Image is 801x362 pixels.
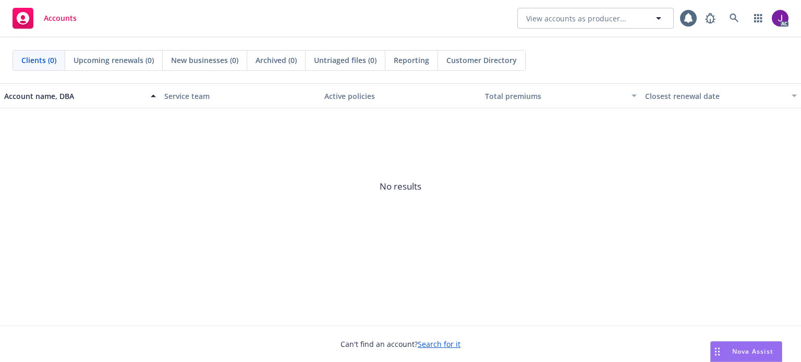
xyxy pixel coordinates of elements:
[314,55,377,66] span: Untriaged files (0)
[164,91,316,102] div: Service team
[526,13,626,24] span: View accounts as producer...
[4,91,144,102] div: Account name, DBA
[641,83,801,108] button: Closest renewal date
[485,91,625,102] div: Total premiums
[324,91,476,102] div: Active policies
[700,8,721,29] a: Report a Bug
[418,339,460,349] a: Search for it
[21,55,56,66] span: Clients (0)
[711,342,724,361] div: Drag to move
[74,55,154,66] span: Upcoming renewals (0)
[8,4,81,33] a: Accounts
[732,347,773,356] span: Nova Assist
[724,8,745,29] a: Search
[710,341,782,362] button: Nova Assist
[645,91,785,102] div: Closest renewal date
[160,83,320,108] button: Service team
[517,8,674,29] button: View accounts as producer...
[446,55,517,66] span: Customer Directory
[44,14,77,22] span: Accounts
[341,339,460,349] span: Can't find an account?
[320,83,480,108] button: Active policies
[772,10,788,27] img: photo
[256,55,297,66] span: Archived (0)
[481,83,641,108] button: Total premiums
[171,55,238,66] span: New businesses (0)
[394,55,429,66] span: Reporting
[748,8,769,29] a: Switch app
